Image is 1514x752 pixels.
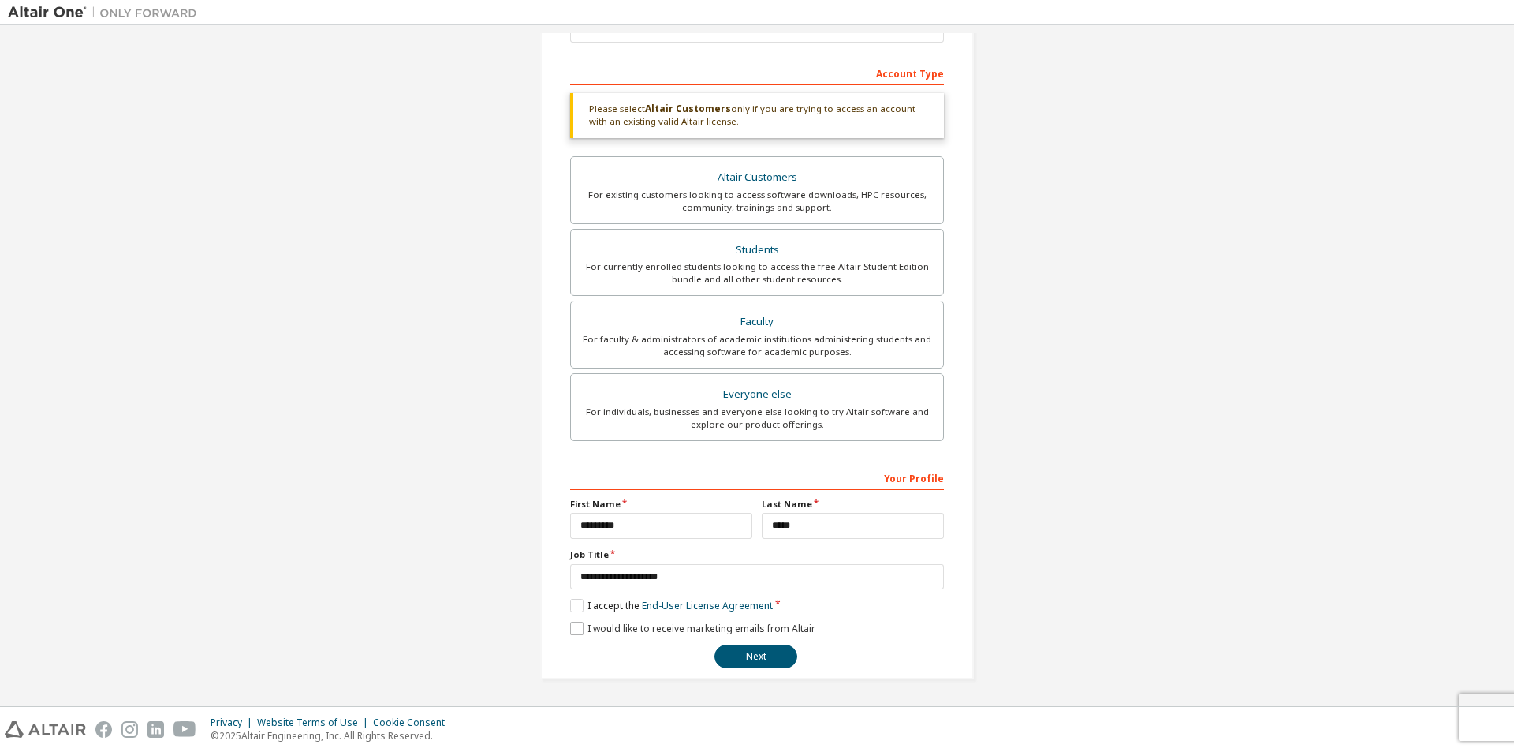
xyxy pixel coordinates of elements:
[8,5,205,21] img: Altair One
[173,721,196,738] img: youtube.svg
[645,102,731,115] b: Altair Customers
[580,383,934,406] div: Everyone else
[714,645,797,668] button: Next
[570,60,944,85] div: Account Type
[5,721,86,738] img: altair_logo.svg
[570,93,944,138] div: Please select only if you are trying to access an account with an existing valid Altair license.
[580,260,934,286] div: For currently enrolled students looking to access the free Altair Student Edition bundle and all ...
[257,716,373,729] div: Website Terms of Use
[570,498,752,511] label: First Name
[373,716,454,729] div: Cookie Consent
[121,721,138,738] img: instagram.svg
[570,622,815,635] label: I would like to receive marketing emails from Altair
[580,311,934,333] div: Faculty
[762,498,944,511] label: Last Name
[570,465,944,490] div: Your Profile
[580,406,934,431] div: For individuals, businesses and everyone else looking to try Altair software and explore our prod...
[570,548,944,561] label: Job Title
[147,721,164,738] img: linkedin.svg
[580,239,934,261] div: Students
[580,166,934,189] div: Altair Customers
[211,716,257,729] div: Privacy
[95,721,112,738] img: facebook.svg
[570,599,773,612] label: I accept the
[211,729,454,743] p: © 2025 Altair Engineering, Inc. All Rights Reserved.
[580,189,934,214] div: For existing customers looking to access software downloads, HPC resources, community, trainings ...
[580,333,934,358] div: For faculty & administrators of academic institutions administering students and accessing softwa...
[642,599,773,612] a: End-User License Agreement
